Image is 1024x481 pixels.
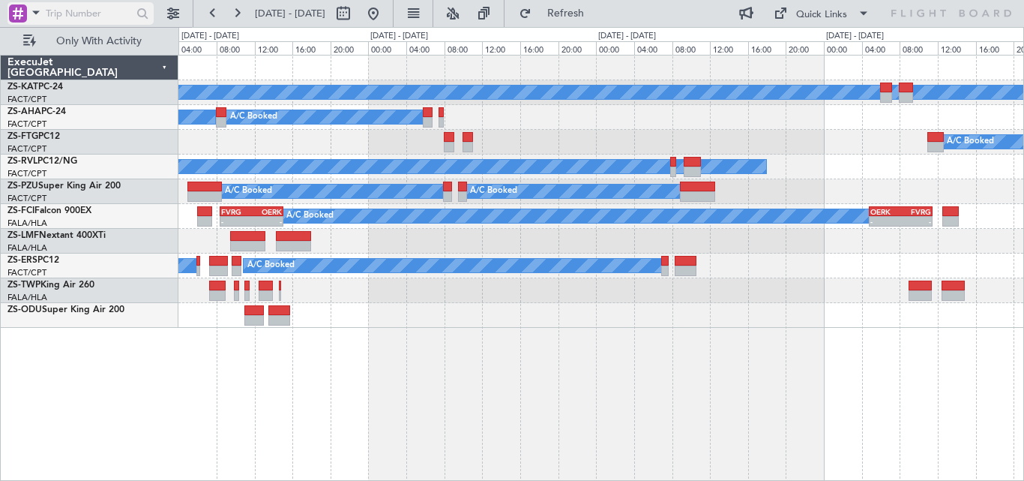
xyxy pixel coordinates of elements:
div: 12:00 [710,41,748,55]
a: ZS-AHAPC-24 [7,107,66,116]
span: Refresh [534,8,597,19]
a: ZS-ERSPC12 [7,256,59,265]
div: 08:00 [217,41,255,55]
div: 08:00 [900,41,938,55]
span: ZS-FTG [7,132,38,141]
a: FACT/CPT [7,168,46,179]
div: A/C Booked [225,180,272,203]
button: Refresh [512,2,602,26]
div: - [221,217,251,226]
div: [DATE] - [DATE] [826,30,884,43]
span: ZS-ODU [7,305,42,314]
div: A/C Booked [230,106,277,128]
span: ZS-LMF [7,231,39,240]
a: FALA/HLA [7,292,47,303]
a: ZS-ODUSuper King Air 200 [7,305,124,314]
div: 20:00 [331,41,369,55]
span: ZS-AHA [7,107,41,116]
a: FACT/CPT [7,94,46,105]
div: - [252,217,282,226]
div: OERK [252,207,282,216]
div: 04:00 [178,41,217,55]
div: 12:00 [938,41,976,55]
div: A/C Booked [470,180,517,203]
a: ZS-FTGPC12 [7,132,60,141]
a: ZS-PZUSuper King Air 200 [7,182,121,191]
a: ZS-RVLPC12/NG [7,157,77,166]
a: ZS-LMFNextant 400XTi [7,231,106,240]
a: FACT/CPT [7,193,46,204]
div: 20:00 [558,41,597,55]
span: ZS-TWP [7,281,40,290]
a: FACT/CPT [7,143,46,155]
span: ZS-KAT [7,83,38,92]
div: - [870,217,900,226]
button: Quick Links [766,2,877,26]
div: 16:00 [292,41,331,55]
div: FVRG [901,207,931,216]
span: [DATE] - [DATE] [255,7,325,20]
a: ZS-FCIFalcon 900EX [7,206,91,215]
div: 12:00 [482,41,520,55]
button: Only With Activity [16,29,163,53]
div: 08:00 [445,41,483,55]
div: 00:00 [824,41,862,55]
a: ZS-KATPC-24 [7,83,63,92]
div: 00:00 [596,41,634,55]
a: FALA/HLA [7,218,47,229]
div: A/C Booked [247,254,295,277]
div: A/C Booked [947,131,994,153]
span: Only With Activity [39,36,158,47]
div: 00:00 [368,41,406,55]
div: - [901,217,931,226]
div: OERK [870,207,900,216]
div: 04:00 [862,41,900,55]
div: [DATE] - [DATE] [370,30,428,43]
span: ZS-PZU [7,182,38,191]
div: 04:00 [634,41,672,55]
a: FALA/HLA [7,242,47,254]
div: 20:00 [786,41,824,55]
div: 16:00 [520,41,558,55]
div: [DATE] - [DATE] [181,30,239,43]
div: 08:00 [672,41,711,55]
span: ZS-RVL [7,157,37,166]
div: 04:00 [406,41,445,55]
div: 16:00 [748,41,786,55]
div: 16:00 [976,41,1014,55]
div: FVRG [221,207,251,216]
div: A/C Booked [286,205,334,227]
div: Quick Links [796,8,847,23]
a: FACT/CPT [7,119,46,130]
a: ZS-TWPKing Air 260 [7,281,94,290]
a: FACT/CPT [7,267,46,278]
div: [DATE] - [DATE] [598,30,656,43]
span: ZS-ERS [7,256,37,265]
span: ZS-FCI [7,206,34,215]
input: Trip Number [46,2,132,25]
div: 12:00 [255,41,293,55]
